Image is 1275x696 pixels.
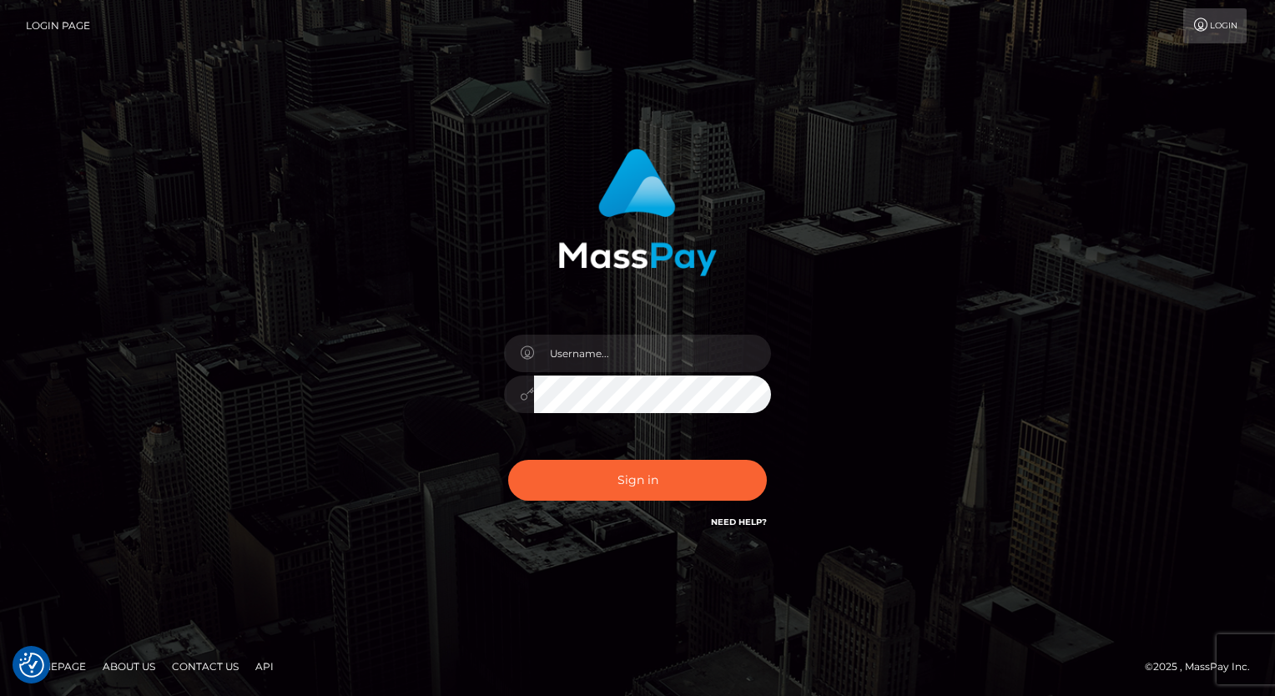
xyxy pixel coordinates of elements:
a: API [249,653,280,679]
a: Login [1183,8,1247,43]
button: Consent Preferences [19,653,44,678]
a: Need Help? [711,517,767,527]
input: Username... [534,335,771,372]
div: © 2025 , MassPay Inc. [1145,658,1262,676]
a: Login Page [26,8,90,43]
a: Homepage [18,653,93,679]
a: About Us [96,653,162,679]
a: Contact Us [165,653,245,679]
img: MassPay Login [558,149,717,276]
img: Revisit consent button [19,653,44,678]
button: Sign in [508,460,767,501]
